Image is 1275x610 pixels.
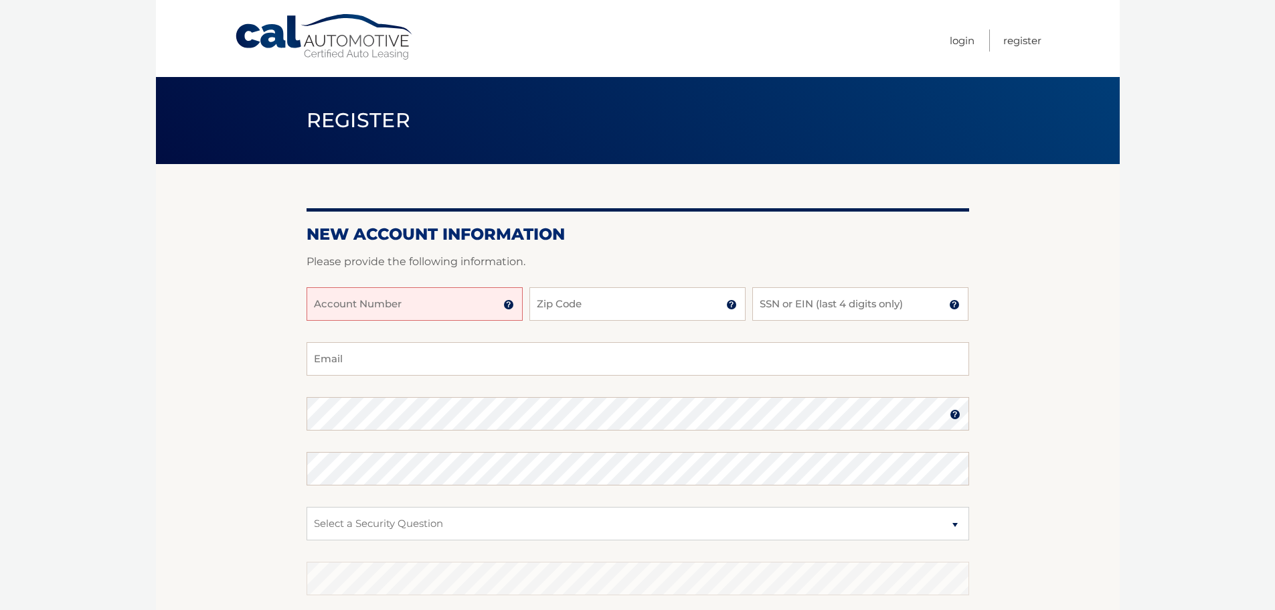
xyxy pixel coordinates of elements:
img: tooltip.svg [949,299,960,310]
a: Cal Automotive [234,13,415,61]
a: Login [950,29,974,52]
p: Please provide the following information. [307,252,969,271]
h2: New Account Information [307,224,969,244]
input: SSN or EIN (last 4 digits only) [752,287,968,321]
a: Register [1003,29,1041,52]
img: tooltip.svg [950,409,960,420]
input: Zip Code [529,287,746,321]
input: Account Number [307,287,523,321]
img: tooltip.svg [726,299,737,310]
img: tooltip.svg [503,299,514,310]
span: Register [307,108,411,133]
input: Email [307,342,969,376]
